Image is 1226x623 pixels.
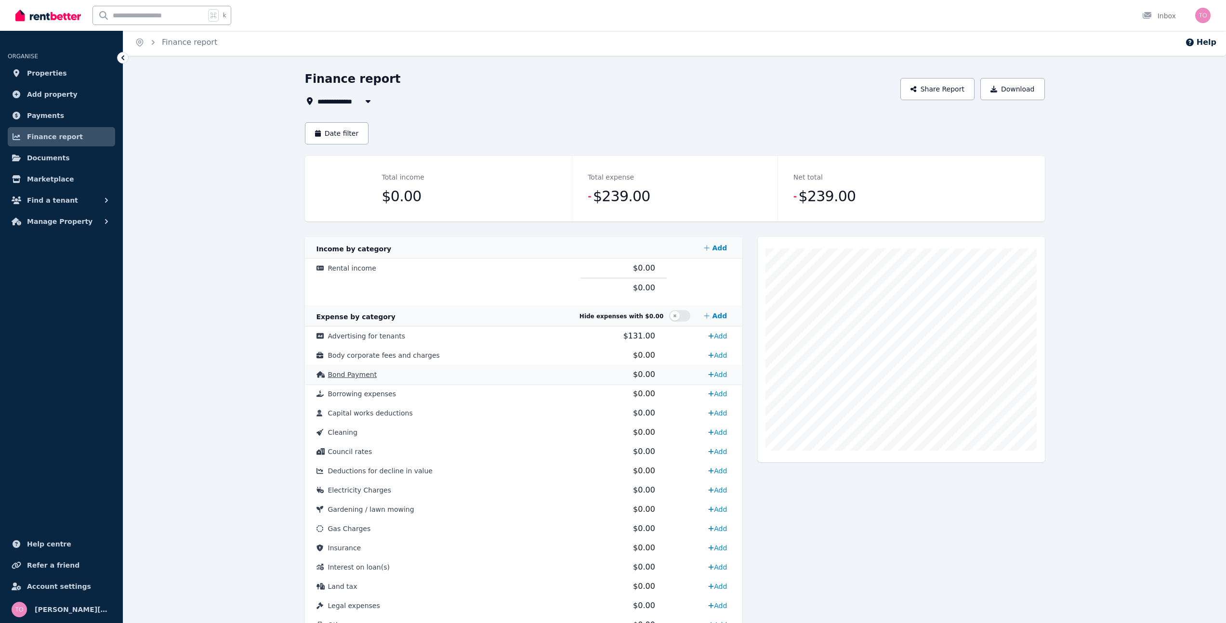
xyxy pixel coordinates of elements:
[1185,37,1216,48] button: Help
[328,428,357,436] span: Cleaning
[328,486,392,494] span: Electricity Charges
[633,543,655,552] span: $0.00
[704,444,731,459] a: Add
[305,71,401,87] h1: Finance report
[580,313,663,320] span: Hide expenses with $0.00
[328,332,406,340] span: Advertising for tenants
[704,482,731,498] a: Add
[704,425,731,440] a: Add
[633,466,655,475] span: $0.00
[704,579,731,594] a: Add
[8,169,115,189] a: Marketplace
[633,283,655,292] span: $0.00
[328,390,396,398] span: Borrowing expenses
[12,602,27,617] img: tommy@rentbetter.com.au
[27,195,78,206] span: Find a tenant
[328,583,357,590] span: Land tax
[633,485,655,494] span: $0.00
[328,563,390,571] span: Interest on loan(s)
[382,187,422,206] span: $0.00
[704,540,731,556] a: Add
[328,371,377,378] span: Bond Payment
[8,534,115,554] a: Help centre
[8,53,38,60] span: ORGANISE
[8,148,115,168] a: Documents
[328,525,371,532] span: Gas Charges
[123,29,229,56] nav: Breadcrumb
[328,602,380,610] span: Legal expenses
[35,604,111,615] span: [PERSON_NAME][EMAIL_ADDRESS][DOMAIN_NAME]
[633,582,655,591] span: $0.00
[700,238,731,258] a: Add
[328,467,433,475] span: Deductions for decline in value
[633,505,655,514] span: $0.00
[305,122,369,144] button: Date filter
[382,171,424,183] dt: Total income
[1195,8,1211,23] img: tommy@rentbetter.com.au
[704,559,731,575] a: Add
[704,348,731,363] a: Add
[588,190,591,203] span: -
[162,38,217,47] a: Finance report
[8,191,115,210] button: Find a tenant
[704,367,731,382] a: Add
[704,521,731,536] a: Add
[8,85,115,104] a: Add property
[316,245,392,253] span: Income by category
[704,598,731,613] a: Add
[316,313,395,321] span: Expense by category
[8,64,115,83] a: Properties
[223,12,226,19] span: k
[328,506,414,513] span: Gardening / lawn mowing
[588,171,634,183] dt: Total expense
[27,559,79,571] span: Refer a friend
[27,110,64,121] span: Payments
[704,405,731,421] a: Add
[27,89,78,100] span: Add property
[704,328,731,344] a: Add
[27,67,67,79] span: Properties
[8,556,115,575] a: Refer a friend
[328,544,361,552] span: Insurance
[27,538,71,550] span: Help centre
[700,306,731,325] a: Add
[1142,11,1176,21] div: Inbox
[980,78,1045,100] button: Download
[633,263,655,273] span: $0.00
[27,173,74,185] span: Marketplace
[8,577,115,596] a: Account settings
[633,428,655,437] span: $0.00
[793,190,797,203] span: -
[704,386,731,402] a: Add
[27,216,92,227] span: Manage Property
[27,581,91,592] span: Account settings
[633,408,655,417] span: $0.00
[328,409,413,417] span: Capital works deductions
[900,78,975,100] button: Share Report
[27,131,83,143] span: Finance report
[704,463,731,479] a: Add
[704,502,731,517] a: Add
[633,350,655,360] span: $0.00
[633,389,655,398] span: $0.00
[328,264,376,272] span: Rental income
[793,171,823,183] dt: Net total
[633,562,655,571] span: $0.00
[593,187,650,206] span: $239.00
[8,127,115,146] a: Finance report
[8,212,115,231] button: Manage Property
[799,187,856,206] span: $239.00
[8,106,115,125] a: Payments
[633,370,655,379] span: $0.00
[328,448,372,455] span: Council rates
[633,447,655,456] span: $0.00
[623,331,655,340] span: $131.00
[633,601,655,610] span: $0.00
[15,8,81,23] img: RentBetter
[328,351,440,359] span: Body corporate fees and charges
[633,524,655,533] span: $0.00
[27,152,70,164] span: Documents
